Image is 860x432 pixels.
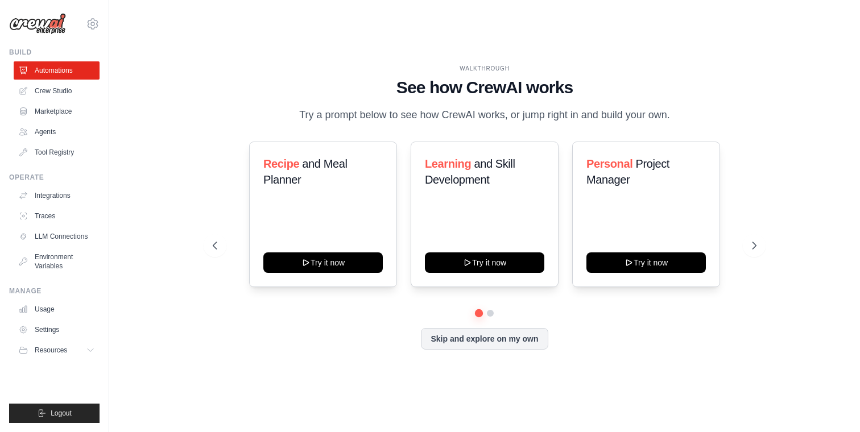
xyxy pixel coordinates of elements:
a: Marketplace [14,102,100,121]
span: Resources [35,346,67,355]
a: Integrations [14,186,100,205]
h1: See how CrewAI works [213,77,757,98]
a: Agents [14,123,100,141]
div: Operate [9,173,100,182]
span: and Meal Planner [263,157,347,186]
a: Environment Variables [14,248,100,275]
a: Usage [14,300,100,318]
span: Logout [51,409,72,418]
a: Automations [14,61,100,80]
button: Try it now [425,252,544,273]
div: Build [9,48,100,57]
span: Learning [425,157,471,170]
a: LLM Connections [14,227,100,246]
span: Personal [586,157,632,170]
a: Tool Registry [14,143,100,161]
div: Manage [9,286,100,296]
a: Settings [14,321,100,339]
button: Try it now [263,252,383,273]
div: WALKTHROUGH [213,64,757,73]
button: Resources [14,341,100,359]
button: Logout [9,404,100,423]
p: Try a prompt below to see how CrewAI works, or jump right in and build your own. [293,107,676,123]
button: Try it now [586,252,706,273]
a: Crew Studio [14,82,100,100]
button: Skip and explore on my own [421,328,548,350]
a: Traces [14,207,100,225]
span: and Skill Development [425,157,515,186]
img: Logo [9,13,66,35]
span: Recipe [263,157,299,170]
